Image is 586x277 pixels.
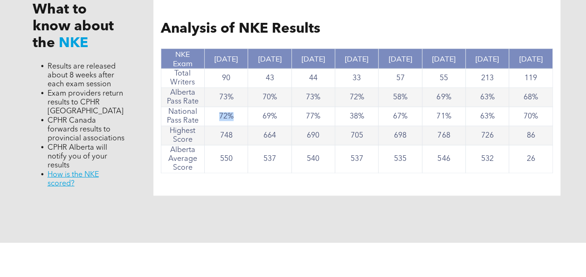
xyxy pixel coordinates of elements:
td: 38% [335,107,378,126]
td: 119 [509,69,552,88]
td: 44 [291,69,335,88]
td: 57 [379,69,422,88]
th: [DATE] [465,49,509,69]
td: 546 [422,145,465,173]
td: 67% [379,107,422,126]
span: What to know about the [33,3,114,50]
th: [DATE] [422,49,465,69]
td: 768 [422,126,465,145]
span: CPHR Canada forwards results to provincial associations [48,117,124,142]
td: 55 [422,69,465,88]
td: Total Writers [161,69,204,88]
a: How is the NKE scored? [48,171,99,187]
th: [DATE] [335,49,378,69]
td: 26 [509,145,552,173]
span: NKE [59,36,88,50]
td: 72% [204,107,248,126]
td: 537 [248,145,291,173]
td: 69% [248,107,291,126]
th: [DATE] [291,49,335,69]
th: [DATE] [248,49,291,69]
td: 71% [422,107,465,126]
td: Alberta Average Score [161,145,204,173]
td: 86 [509,126,552,145]
td: 68% [509,88,552,107]
td: 213 [465,69,509,88]
td: 664 [248,126,291,145]
td: 43 [248,69,291,88]
td: 535 [379,145,422,173]
th: [DATE] [379,49,422,69]
td: 705 [335,126,378,145]
td: National Pass Rate [161,107,204,126]
td: 70% [509,107,552,126]
td: 63% [465,107,509,126]
td: 72% [335,88,378,107]
td: 537 [335,145,378,173]
td: Highest Score [161,126,204,145]
th: NKE Exam [161,49,204,69]
td: 532 [465,145,509,173]
span: CPHR Alberta will notify you of your results [48,144,107,169]
td: 73% [291,88,335,107]
td: 70% [248,88,291,107]
td: 58% [379,88,422,107]
td: 73% [204,88,248,107]
td: Alberta Pass Rate [161,88,204,107]
th: [DATE] [509,49,552,69]
td: 540 [291,145,335,173]
span: Analysis of NKE Results [161,22,320,36]
td: 726 [465,126,509,145]
td: 748 [204,126,248,145]
td: 698 [379,126,422,145]
span: Results are released about 8 weeks after each exam session [48,63,116,88]
td: 69% [422,88,465,107]
td: 33 [335,69,378,88]
td: 690 [291,126,335,145]
td: 77% [291,107,335,126]
td: 550 [204,145,248,173]
span: Exam providers return results to CPHR [GEOGRAPHIC_DATA] [48,90,124,115]
th: [DATE] [204,49,248,69]
td: 63% [465,88,509,107]
td: 90 [204,69,248,88]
